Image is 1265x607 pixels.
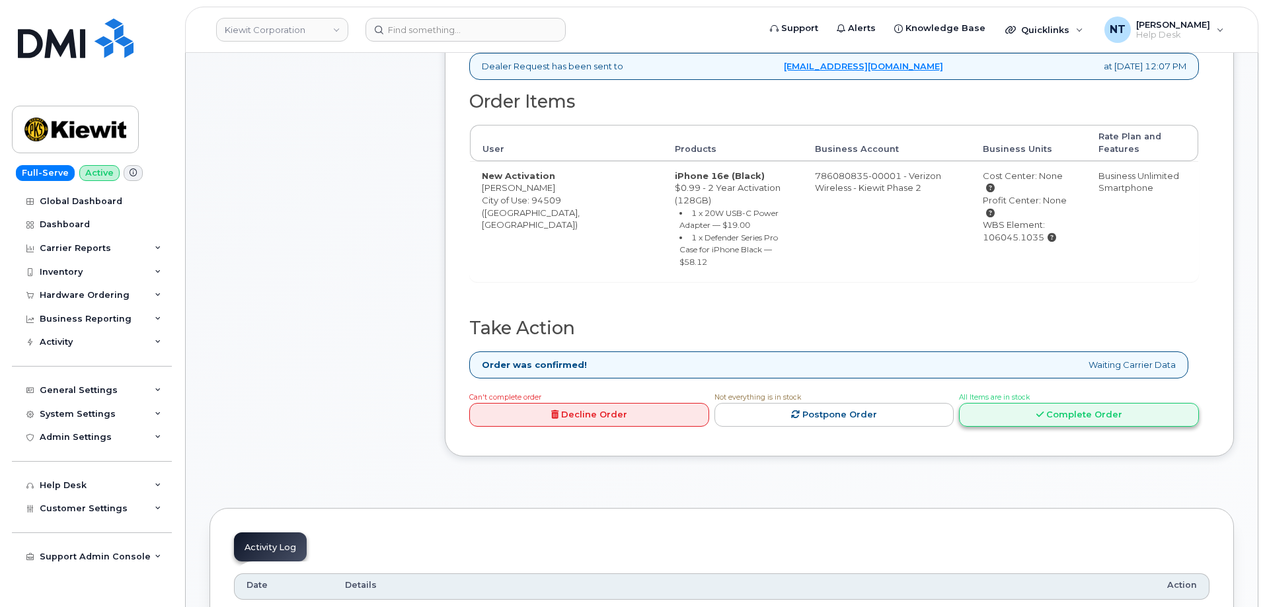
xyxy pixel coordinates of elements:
strong: iPhone 16e (Black) [675,170,765,181]
a: [EMAIL_ADDRESS][DOMAIN_NAME] [784,60,943,73]
div: Dealer Request has been sent to at [DATE] 12:07 PM [469,53,1199,80]
a: Postpone Order [714,403,954,427]
span: NT [1110,22,1126,38]
strong: Order was confirmed! [482,359,587,371]
span: Details [345,579,377,591]
span: Quicklinks [1021,24,1069,35]
iframe: Messenger Launcher [1207,550,1255,597]
th: User [470,125,663,161]
div: Cost Center: None [983,170,1075,194]
td: $0.99 - 2 Year Activation (128GB) [663,161,803,282]
td: 786080835-00001 - Verizon Wireless - Kiewit Phase 2 [803,161,971,282]
small: 1 x Defender Series Pro Case for iPhone Black — $58.12 [679,232,778,267]
a: Complete Order [959,403,1199,427]
span: [PERSON_NAME] [1136,19,1210,30]
span: Not everything is in stock [714,393,801,402]
th: Business Account [803,125,971,161]
th: Rate Plan and Features [1087,125,1198,161]
span: Alerts [848,22,876,35]
div: Waiting Carrier Data [469,351,1188,378]
input: Find something... [365,18,566,42]
div: Profit Center: None [983,194,1075,219]
a: Decline Order [469,403,709,427]
span: Support [781,22,818,35]
small: 1 x 20W USB-C Power Adapter — $19.00 [679,208,779,231]
h2: Take Action [469,318,1199,338]
td: Business Unlimited Smartphone [1087,161,1198,282]
a: Alerts [827,15,885,42]
a: Knowledge Base [885,15,995,42]
h2: Order Items [469,92,1199,112]
th: Business Units [971,125,1087,161]
a: Kiewit Corporation [216,18,348,42]
td: [PERSON_NAME] City of Use: 94509 ([GEOGRAPHIC_DATA], [GEOGRAPHIC_DATA]) [470,161,663,282]
span: Knowledge Base [905,22,985,35]
div: Quicklinks [996,17,1092,43]
span: Date [247,579,268,591]
div: WBS Element: 106045.1035 [983,219,1075,243]
th: Action [1155,573,1209,600]
th: Products [663,125,803,161]
div: Nicholas Taylor [1095,17,1233,43]
a: Support [761,15,827,42]
strong: New Activation [482,170,555,181]
span: All Items are in stock [959,393,1030,402]
span: Can't complete order [469,393,541,402]
span: Help Desk [1136,30,1210,40]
